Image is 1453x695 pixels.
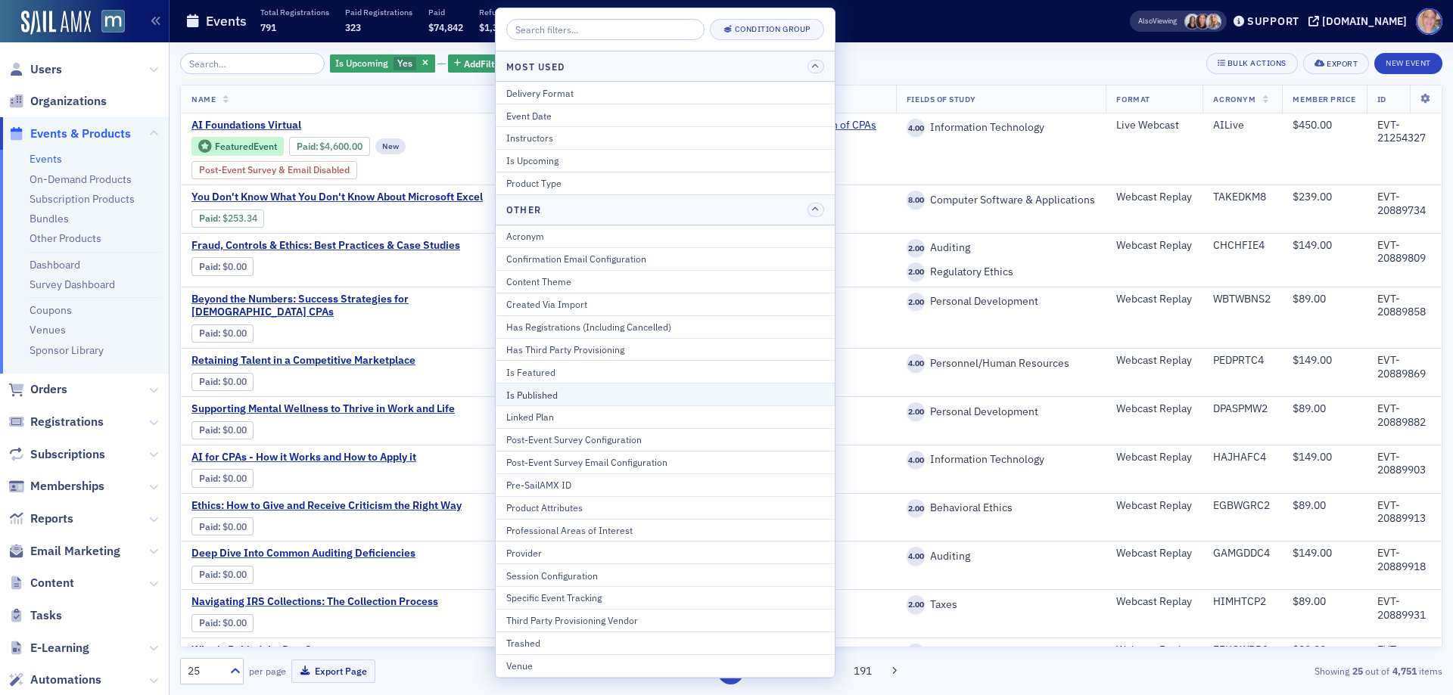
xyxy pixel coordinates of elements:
label: per page [249,664,286,678]
a: Paid [199,424,218,436]
span: Events & Products [30,126,131,142]
div: Is Upcoming [506,154,824,167]
span: 2.00 [907,239,926,258]
div: Trashed [506,636,824,650]
button: Delivery Format [496,82,835,104]
p: Refunded [479,7,515,17]
span: Is Upcoming [335,57,388,69]
div: PEDPRTC4 [1213,354,1271,368]
button: Acronym [496,225,835,247]
a: Memberships [8,478,104,495]
span: : [199,569,222,580]
a: Retaining Talent in a Competitive Marketplace [191,354,446,368]
span: Ethics: How to Give and Receive Criticism the Right Way [191,499,462,513]
a: Paid [199,213,218,224]
a: E-Learning [8,640,89,656]
div: HIMHTCP2 [1213,595,1271,609]
span: : [199,424,222,436]
span: 4.00 [907,354,926,373]
div: EVT-20889931 [1377,595,1431,622]
span: Reports [30,510,73,527]
span: Kelly Brown [1184,14,1200,29]
div: Condition Group [735,25,811,33]
span: Personnel/Human Resources [925,357,1069,371]
button: [DOMAIN_NAME] [1308,16,1412,26]
button: Linked Plan [496,405,835,428]
div: Instructors [506,131,824,144]
span: Yes [397,57,412,69]
div: Is Published [506,388,824,402]
button: Session Configuration [496,563,835,586]
p: Total Registrations [260,7,329,17]
a: Subscription Products [30,192,135,206]
div: Paid: 1 - $25334 [191,209,264,228]
div: Paid: 0 - $0 [191,566,254,584]
button: Has Registrations (Including Cancelled) [496,315,835,338]
a: AI for CPAs - How it Works and How to Apply it [191,451,446,464]
button: Provider [496,541,835,563]
input: Search filters... [506,19,705,40]
span: $89.00 [1293,594,1326,608]
span: $0.00 [222,376,247,387]
span: Personal Development [925,405,1038,419]
span: 2.00 [907,499,926,518]
span: $149.00 [1293,546,1332,560]
a: Supporting Mental Wellness to Thrive in Work and Life [191,402,455,416]
span: Beyond the Numbers: Success Strategies for Female CPAs [191,293,508,319]
div: Product Attributes [506,501,824,514]
span: Tasks [30,607,62,624]
div: Paid: 0 - $0 [191,517,254,535]
button: Product Type [496,172,835,194]
button: Is Upcoming [496,149,835,172]
div: Professional Areas of Interest [506,523,824,537]
a: Reports [8,510,73,527]
div: EVT-20889913 [1377,499,1431,526]
span: : [199,261,222,272]
a: Bundles [30,212,69,225]
a: Deep Dive Into Common Auditing Deficiencies [191,547,446,560]
span: Regulatory Ethics [925,265,1013,279]
div: Is Featured [506,365,824,379]
button: 191 [850,658,876,684]
span: Fields Of Study [907,94,976,104]
span: $0.00 [222,617,247,628]
button: Pre-SailAMX ID [496,473,835,496]
button: Created Via Import [496,293,835,315]
span: : [199,521,222,532]
span: Computer Software & Applications [925,194,1095,207]
span: : [199,327,222,339]
a: Events & Products [8,126,131,142]
span: E-Learning [30,640,89,656]
span: Memberships [30,478,104,495]
a: Organizations [8,93,107,110]
a: View Homepage [91,10,125,36]
div: Paid: 0 - $0 [191,373,254,391]
a: Fraud, Controls & Ethics: Best Practices & Case Studies [191,239,460,253]
span: Content [30,575,74,591]
span: What's Behind the Data? [191,644,446,657]
span: : [199,617,222,628]
div: CHCHFIE4 [1213,239,1271,253]
a: Paid [199,569,218,580]
span: Add Filter [464,57,504,70]
div: Product Type [506,176,824,190]
button: Confirmation Email Configuration [496,247,835,270]
div: Yes [330,54,435,73]
div: Post-Event Survey [191,161,357,179]
span: $1,355 [479,21,509,33]
a: Tasks [8,607,62,624]
div: Session Configuration [506,569,824,582]
div: Paid: 0 - $0 [191,324,254,343]
span: 2.00 [907,402,926,421]
button: Has Third Party Provisioning [496,338,835,361]
button: Is Featured [496,360,835,383]
span: Information Technology [925,121,1044,135]
div: EVT-20889734 [1377,191,1431,217]
div: DPASPMW2 [1213,402,1271,416]
button: Instructors [496,126,835,149]
div: EVT-20889858 [1377,293,1431,319]
strong: 4,751 [1389,664,1419,678]
div: Pre-SailAMX ID [506,478,824,492]
span: Acronym [1213,94,1255,104]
